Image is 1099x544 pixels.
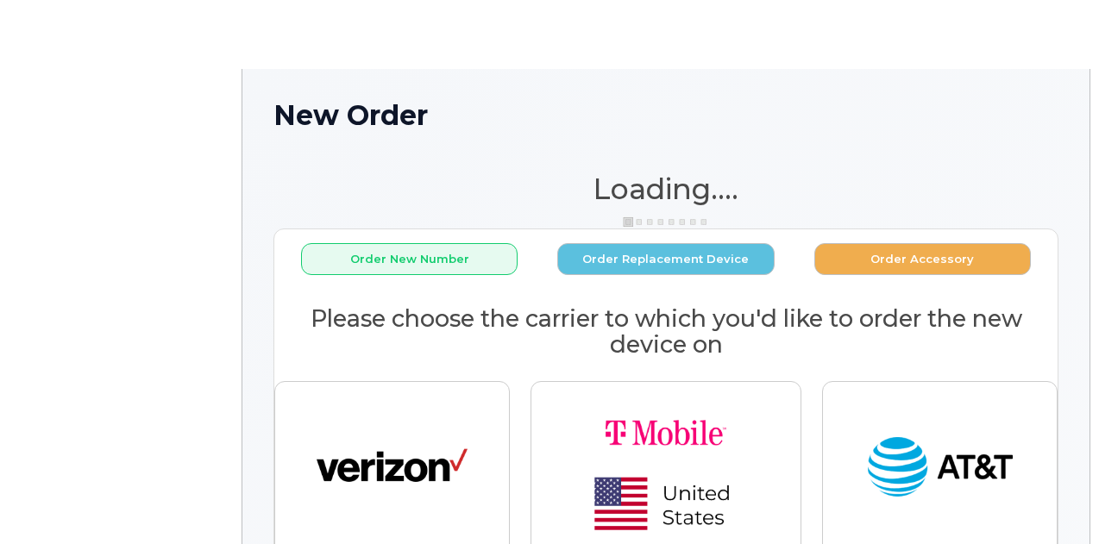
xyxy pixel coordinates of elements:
[273,100,1058,130] h1: New Order
[545,396,787,541] img: t-mobile-78392d334a420d5b7f0e63d4fa81f6287a21d394dc80d677554bb55bbab1186f.png
[623,216,709,228] img: ajax-loader-3a6953c30dc77f0bf724df975f13086db4f4c1262e45940f03d1251963f1bf2e.gif
[301,243,518,275] button: Order New Number
[273,173,1058,204] h1: Loading....
[814,243,1031,275] button: Order Accessory
[864,429,1015,507] img: at_t-fb3d24644a45acc70fc72cc47ce214d34099dfd970ee3ae2334e4251f9d920fd.png
[274,306,1058,357] h2: Please choose the carrier to which you'd like to order the new device on
[317,429,468,507] img: verizon-ab2890fd1dd4a6c9cf5f392cd2db4626a3dae38ee8226e09bcb5c993c4c79f81.png
[557,243,774,275] button: Order Replacement Device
